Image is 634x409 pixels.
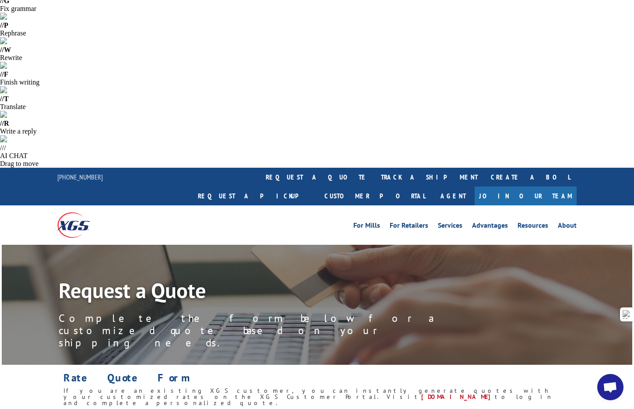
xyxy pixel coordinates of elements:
a: [DOMAIN_NAME] [421,393,495,401]
a: Customer Portal [318,187,432,205]
span: to log in and complete a personalized quote. [63,393,553,407]
img: logo_orange.svg [14,14,21,21]
a: Join Our Team [475,187,577,205]
a: About [558,222,577,232]
div: Domain Overview [33,52,78,57]
span: If you are an existing XGS customer, you can instantly generate quotes with your customized rates... [63,387,550,401]
a: Resources [518,222,548,232]
a: Create a BOL [484,168,577,187]
a: track a shipment [374,168,484,187]
a: Open chat [597,374,623,400]
img: website_grey.svg [14,23,21,30]
a: Advantages [472,222,508,232]
a: Agent [432,187,475,205]
a: request a quote [259,168,374,187]
a: For Retailers [390,222,428,232]
img: tab_domain_overview_orange.svg [24,51,31,58]
h1: Rate Quote Form [63,373,571,388]
div: Keywords by Traffic [97,52,148,57]
h1: Request a Quote [59,280,453,305]
a: Request a pickup [191,187,318,205]
a: Services [438,222,462,232]
div: Domain: [DOMAIN_NAME] [23,23,96,30]
p: Complete the form below for a customized quote based on your shipping needs. [59,312,453,349]
div: v 4.0.25 [25,14,43,21]
a: For Mills [353,222,380,232]
a: [PHONE_NUMBER] [57,173,103,181]
img: tab_keywords_by_traffic_grey.svg [87,51,94,58]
